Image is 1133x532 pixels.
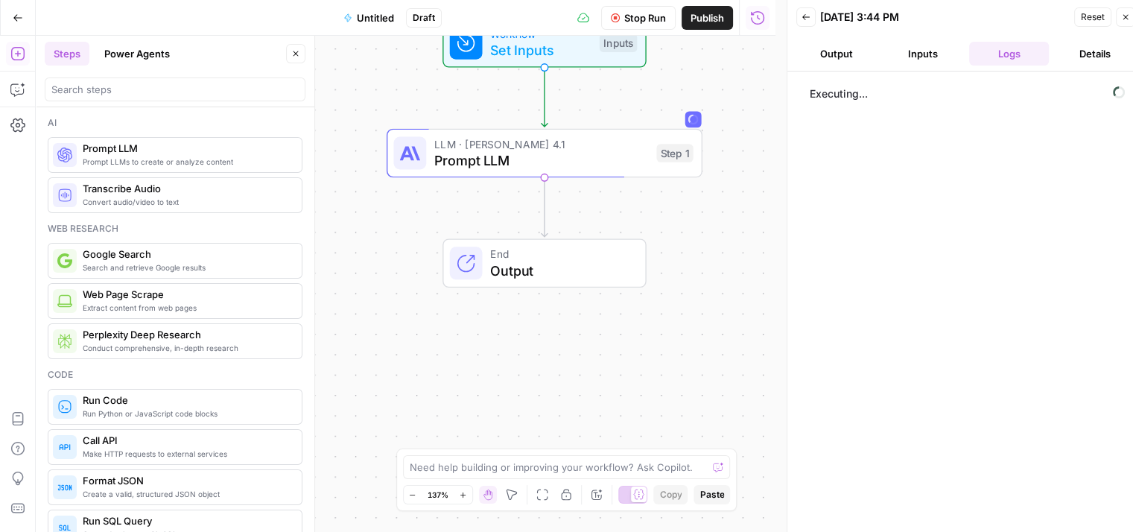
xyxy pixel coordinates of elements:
span: LLM · [PERSON_NAME] 4.1 [434,136,648,152]
div: Code [48,368,302,381]
div: Inputs [600,34,638,52]
span: Web Page Scrape [83,287,290,302]
div: LLM · [PERSON_NAME] 4.1Prompt LLMStep 1 [387,129,702,178]
span: Transcribe Audio [83,181,290,196]
span: Stop Run [624,10,666,25]
span: End [490,246,629,262]
g: Edge from start to step_1 [542,67,548,127]
span: Reset [1081,10,1105,24]
div: EndOutput [387,238,702,288]
button: Paste [694,485,730,504]
button: Stop Run [601,6,676,30]
input: Search steps [51,82,299,97]
span: Executing... [805,82,1129,106]
span: Draft [413,11,435,25]
span: Convert audio/video to text [83,196,290,208]
div: Step 1 [656,144,693,162]
g: Edge from step_1 to end [542,177,548,237]
span: 137% [428,489,448,501]
span: Prompt LLM [83,141,290,156]
button: Logs [969,42,1050,66]
button: Publish [682,6,733,30]
span: Make HTTP requests to external services [83,448,290,460]
span: Run SQL Query [83,513,290,528]
div: Web research [48,222,302,235]
span: Paste [699,488,724,501]
span: Prompt LLM [434,150,648,170]
div: WorkflowSet InputsInputs [387,19,702,68]
span: Create a valid, structured JSON object [83,488,290,500]
span: Conduct comprehensive, in-depth research [83,342,290,354]
span: Extract content from web pages [83,302,290,314]
button: Power Agents [95,42,179,66]
button: Output [796,42,877,66]
span: Publish [691,10,724,25]
button: Inputs [883,42,963,66]
span: Prompt LLMs to create or analyze content [83,156,290,168]
span: Run Code [83,393,290,408]
button: Reset [1074,7,1111,27]
span: Untitled [357,10,394,25]
span: Copy [659,488,682,501]
span: Google Search [83,247,290,262]
button: Untitled [334,6,403,30]
span: Format JSON [83,473,290,488]
button: Copy [653,485,688,504]
button: Steps [45,42,89,66]
span: Output [490,260,629,280]
span: Set Inputs [490,40,591,60]
span: Run Python or JavaScript code blocks [83,408,290,419]
span: Perplexity Deep Research [83,327,290,342]
span: Call API [83,433,290,448]
div: Ai [48,116,302,130]
span: Search and retrieve Google results [83,262,290,273]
